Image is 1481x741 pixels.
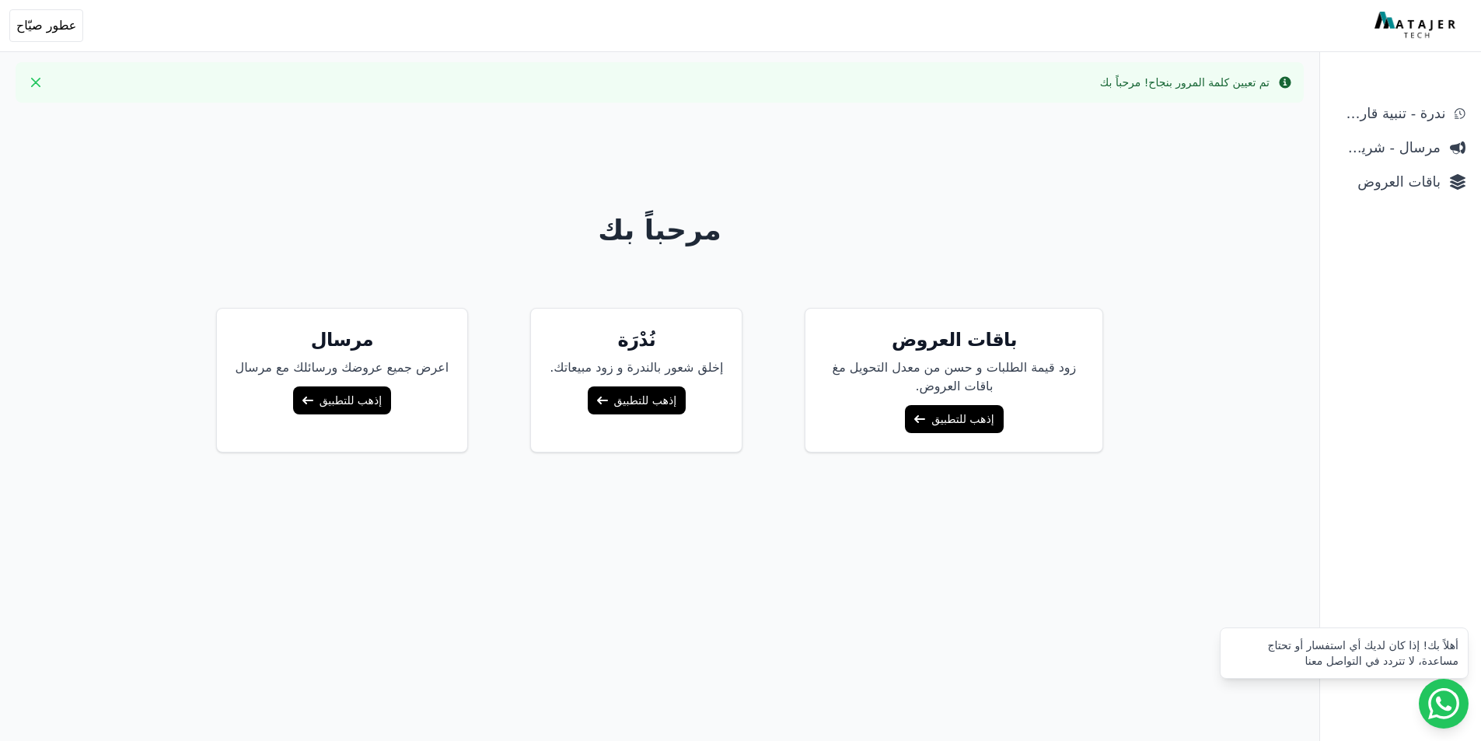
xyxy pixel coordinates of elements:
h5: باقات العروض [824,327,1084,352]
div: أهلاً بك! إذا كان لديك أي استفسار أو تحتاج مساعدة، لا تتردد في التواصل معنا [1230,638,1458,669]
a: إذهب للتطبيق [588,386,686,414]
span: باقات العروض [1336,171,1441,193]
span: عطور صيّاح [16,16,76,35]
img: MatajerTech Logo [1374,12,1459,40]
span: ندرة - تنبية قارب علي النفاذ [1336,103,1445,124]
a: إذهب للتطبيق [905,405,1003,433]
p: إخلق شعور بالندرة و زود مبيعاتك. [550,358,723,377]
p: اعرض جميع عروضك ورسائلك مع مرسال [236,358,449,377]
button: عطور صيّاح [9,9,83,42]
h1: مرحباً بك [63,215,1257,246]
h5: نُدْرَة [550,327,723,352]
div: تم تعيين كلمة المرور بنجاح! مرحباً بك [1100,75,1270,90]
span: مرسال - شريط دعاية [1336,137,1441,159]
button: Close [23,70,48,95]
h5: مرسال [236,327,449,352]
p: زود قيمة الطلبات و حسن من معدل التحويل مغ باقات العروض. [824,358,1084,396]
a: إذهب للتطبيق [293,386,391,414]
